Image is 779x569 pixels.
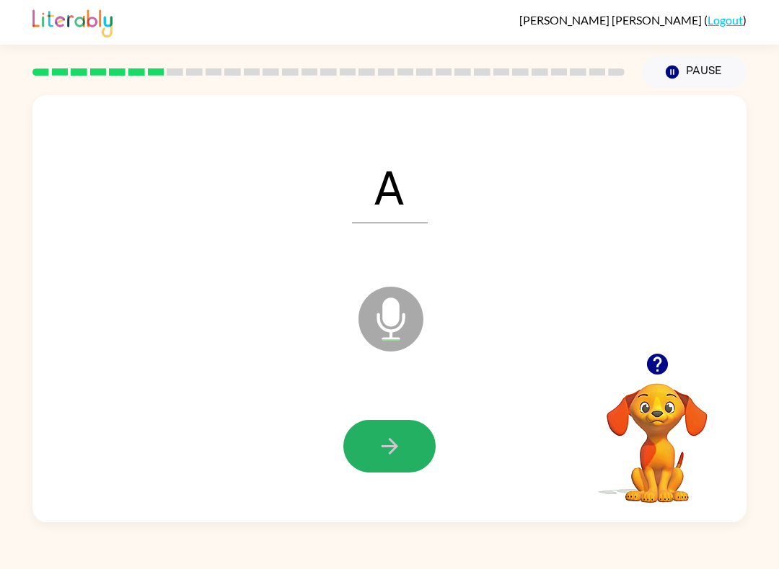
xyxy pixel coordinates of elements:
[708,13,743,27] a: Logout
[352,148,428,223] span: A
[32,6,113,37] img: Literably
[519,13,704,27] span: [PERSON_NAME] [PERSON_NAME]
[642,55,747,89] button: Pause
[585,361,729,505] video: Your browser must support playing .mp4 files to use Literably. Please try using another browser.
[519,13,747,27] div: ( )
